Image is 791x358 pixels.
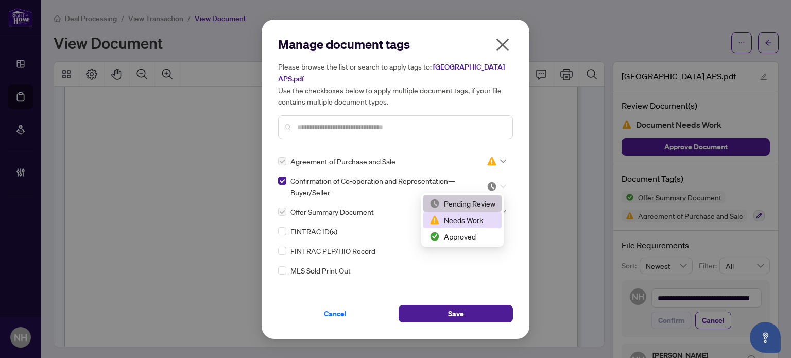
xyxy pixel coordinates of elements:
[423,212,502,228] div: Needs Work
[750,322,781,353] button: Open asap
[278,36,513,53] h2: Manage document tags
[429,198,495,209] div: Pending Review
[290,206,374,217] span: Offer Summary Document
[290,175,474,198] span: Confirmation of Co-operation and Representation—Buyer/Seller
[324,305,347,322] span: Cancel
[290,156,395,167] span: Agreement of Purchase and Sale
[487,156,497,166] img: status
[399,305,513,322] button: Save
[429,231,440,242] img: status
[429,231,495,242] div: Approved
[429,198,440,209] img: status
[429,215,440,225] img: status
[429,214,495,226] div: Needs Work
[423,228,502,245] div: Approved
[487,156,506,166] span: Needs Work
[290,265,351,276] span: MLS Sold Print Out
[487,181,497,192] img: status
[487,181,506,192] span: Pending Review
[423,195,502,212] div: Pending Review
[278,62,505,83] span: [GEOGRAPHIC_DATA] APS.pdf
[494,37,511,53] span: close
[290,226,337,237] span: FINTRAC ID(s)
[278,61,513,107] h5: Please browse the list or search to apply tags to: Use the checkboxes below to apply multiple doc...
[290,245,375,257] span: FINTRAC PEP/HIO Record
[278,305,392,322] button: Cancel
[448,305,464,322] span: Save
